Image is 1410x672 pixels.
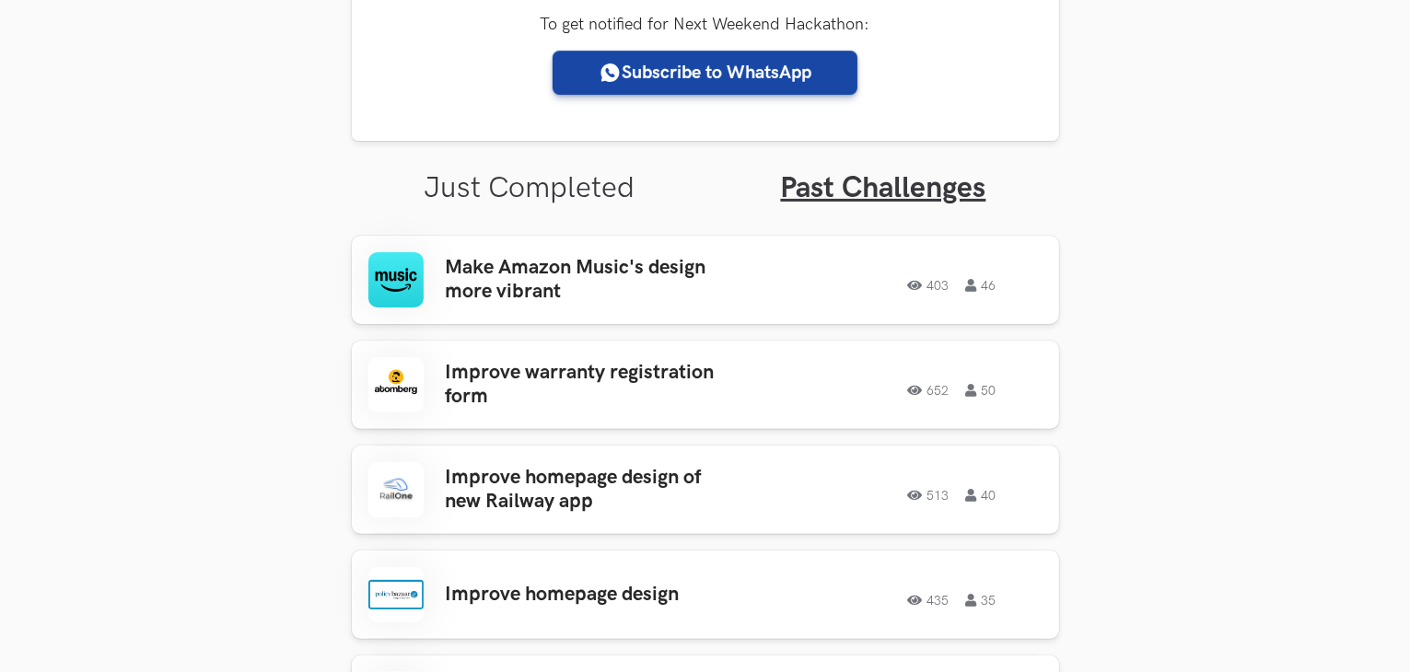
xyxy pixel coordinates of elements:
h3: Improve homepage design of new Railway app [446,466,733,515]
span: 652 [908,384,950,397]
a: Just Completed [425,170,635,206]
span: 513 [908,489,950,502]
a: Past Challenges [781,170,986,206]
h3: Improve warranty registration form [446,361,733,410]
span: 46 [966,279,996,292]
span: 35 [966,594,996,607]
span: 435 [908,594,950,607]
label: To get notified for Next Weekend Hackathon: [541,15,870,34]
a: Improve warranty registration form65250 [352,341,1059,429]
span: 40 [966,489,996,502]
span: 50 [966,384,996,397]
a: Improve homepage design43535 [352,550,1059,639]
h3: Make Amazon Music's design more vibrant [446,256,733,305]
a: Subscribe to WhatsApp [553,51,857,95]
h3: Improve homepage design [446,583,733,607]
a: Make Amazon Music's design more vibrant40346 [352,236,1059,324]
span: 403 [908,279,950,292]
a: Improve homepage design of new Railway app51340 [352,446,1059,534]
ul: Tabs Interface [352,141,1059,206]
